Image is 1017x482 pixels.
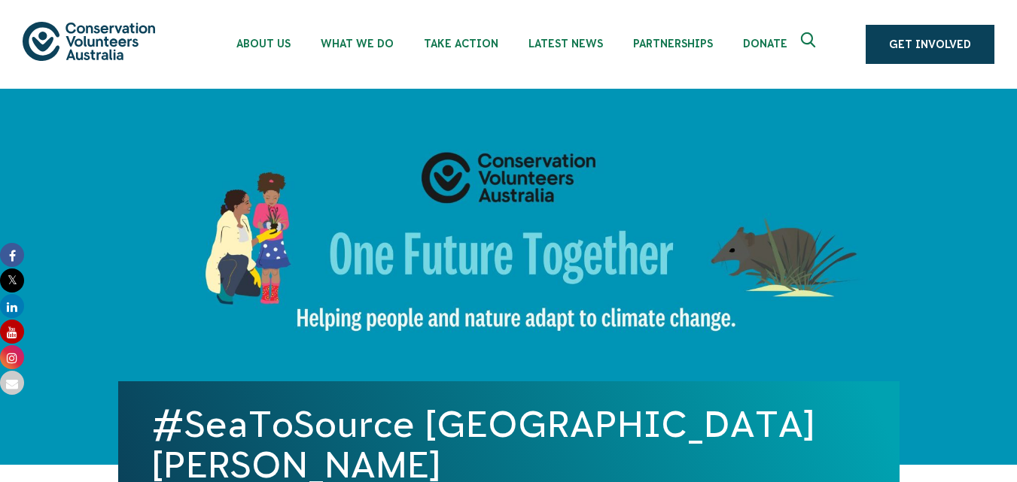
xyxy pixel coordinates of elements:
[633,38,713,50] span: Partnerships
[321,38,394,50] span: What We Do
[743,38,787,50] span: Donate
[424,38,498,50] span: Take Action
[792,26,828,62] button: Expand search box Close search box
[528,38,603,50] span: Latest News
[866,25,994,64] a: Get Involved
[801,32,820,56] span: Expand search box
[236,38,291,50] span: About Us
[23,22,155,60] img: logo.svg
